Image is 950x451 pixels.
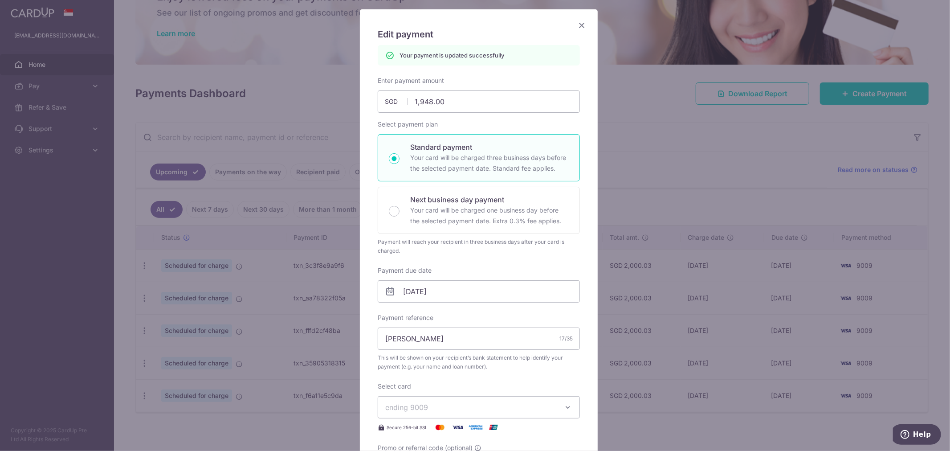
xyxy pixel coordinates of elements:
input: DD / MM / YYYY [378,280,580,303]
p: Next business day payment [410,194,569,205]
div: Payment will reach your recipient in three business days after your card is charged. [378,238,580,255]
label: Enter payment amount [378,76,444,85]
label: Select payment plan [378,120,438,129]
p: Your card will be charged three business days before the selected payment date. Standard fee appl... [410,152,569,174]
p: Standard payment [410,142,569,152]
span: ending 9009 [385,403,428,412]
img: American Express [467,422,485,433]
iframe: Opens a widget where you can find more information [893,424,941,447]
img: Visa [449,422,467,433]
label: Payment reference [378,313,433,322]
label: Payment due date [378,266,432,275]
img: Mastercard [431,422,449,433]
span: This will be shown on your recipient’s bank statement to help identify your payment (e.g. your na... [378,353,580,371]
p: Your payment is updated successfully [400,51,504,60]
label: Select card [378,382,411,391]
span: SGD [385,97,408,106]
input: 0.00 [378,90,580,113]
h5: Edit payment [378,27,580,41]
button: Close [576,20,587,31]
button: ending 9009 [378,396,580,418]
span: Secure 256-bit SSL [387,424,428,431]
p: Your card will be charged one business day before the selected payment date. Extra 0.3% fee applies. [410,205,569,226]
div: 17/35 [559,334,573,343]
img: UnionPay [485,422,502,433]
